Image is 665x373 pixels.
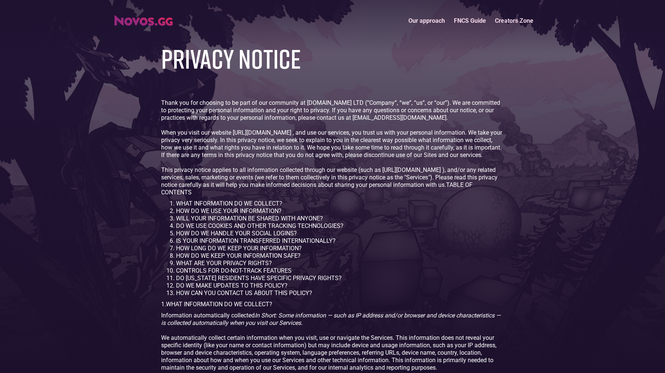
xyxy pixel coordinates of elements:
a: WILL YOUR INFORMATION BE SHARED WITH ANYONE? [176,215,323,222]
a: Creators Zone [490,13,538,29]
a: WHAT INFORMATION DO WE COLLECT? [176,200,282,207]
a: DO [US_STATE] RESIDENTS HAVE SPECIFIC PRIVACY RIGHTS? [176,275,342,282]
p: Thank you for choosing to be part of our community at [DOMAIN_NAME] LTD (“Company”, “we”, “us”, o... [161,99,504,122]
a: HOW DO WE HANDLE YOUR SOCIAL LOGINS? [176,230,297,237]
p: This privacy notice applies to all information collected through our website (such as [URL][DOMAI... [161,166,504,196]
a: DO WE USE COOKIES AND OTHER TRACKING TECHNOLOGIES? [176,222,344,229]
a: HOW LONG DO WE KEEP YOUR INFORMATION? [176,245,302,252]
p: Information automatically collected [161,312,504,327]
a: HOW DO WE KEEP YOUR INFORMATION SAFE? [176,252,301,259]
a: HOW CAN YOU CONTACT US ABOUT THIS POLICY? [176,289,312,297]
p: When you visit our website [URL][DOMAIN_NAME] , and use our services, you trust us with your pers... [161,129,504,159]
p: We automatically collect certain information when you visit, use or navigate the Services. This i... [161,334,504,372]
a: CONTROLS FOR DO-NOT-TRACK FEATURES [176,267,292,274]
a: FNCS Guide [449,13,490,29]
h1: PRIVACY NOTICE [161,44,301,73]
p: 1.WHAT INFORMATION DO WE COLLECT? [161,301,504,308]
a: DO WE MAKE UPDATES TO THIS POLICY? [176,282,288,289]
em: In Short: Some information — such as IP address and/or browser and device characteristics — is co... [161,312,501,326]
a: WHAT ARE YOUR PRIVACY RIGHTS? [176,260,272,267]
a: IS YOUR INFORMATION TRANSFERRED INTERNATIONALLY? [176,237,336,244]
a: Our approach [404,13,449,29]
a: HOW DO WE USE YOUR INFORMATION? [176,207,282,214]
